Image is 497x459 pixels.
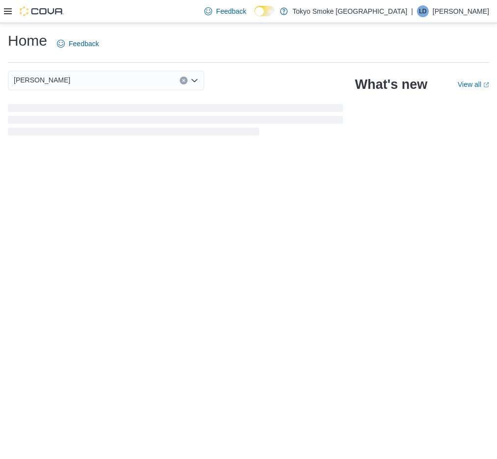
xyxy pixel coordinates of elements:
[433,5,489,17] p: [PERSON_NAME]
[254,6,275,16] input: Dark Mode
[180,77,188,84] button: Clear input
[8,31,47,51] h1: Home
[458,81,489,88] a: View allExternal link
[483,82,489,88] svg: External link
[200,1,250,21] a: Feedback
[20,6,64,16] img: Cova
[293,5,408,17] p: Tokyo Smoke [GEOGRAPHIC_DATA]
[419,5,426,17] span: LD
[14,74,70,86] span: [PERSON_NAME]
[355,77,427,92] h2: What's new
[216,6,246,16] span: Feedback
[411,5,413,17] p: |
[53,34,103,54] a: Feedback
[417,5,429,17] div: Liam Dickie
[8,106,343,137] span: Loading
[69,39,99,49] span: Feedback
[191,77,198,84] button: Open list of options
